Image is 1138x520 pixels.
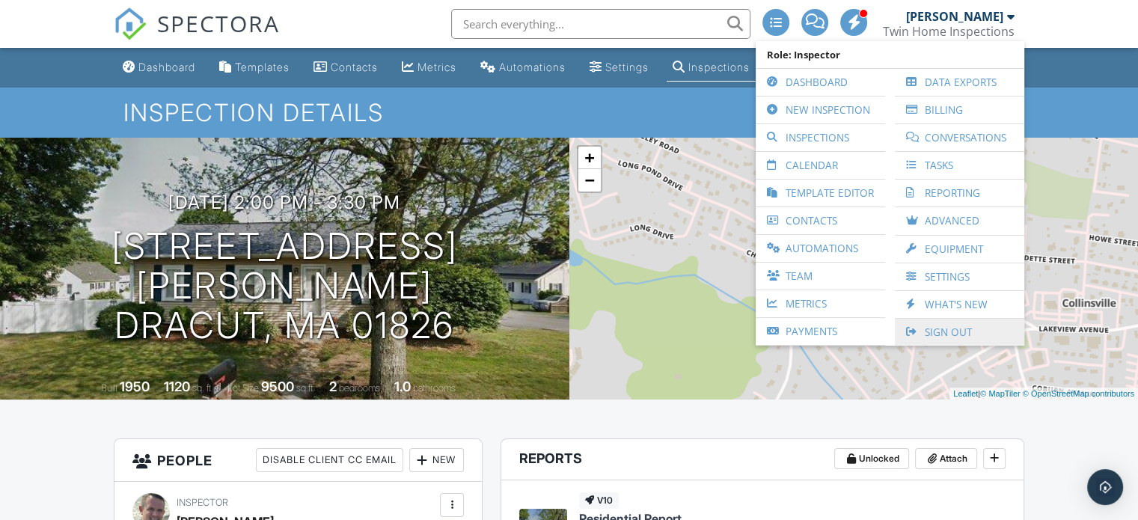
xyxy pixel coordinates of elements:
[256,448,403,472] div: Disable Client CC Email
[578,169,601,192] a: Zoom out
[499,61,566,73] div: Automations
[24,227,545,345] h1: [STREET_ADDRESS][PERSON_NAME] Dracut, MA 01826
[949,388,1138,400] div: |
[763,207,878,234] a: Contacts
[902,69,1017,96] a: Data Exports
[396,54,462,82] a: Metrics
[114,439,482,482] h3: People
[883,24,1015,39] div: Twin Home Inspections
[902,207,1017,235] a: Advanced
[329,379,337,394] div: 2
[584,54,655,82] a: Settings
[763,152,878,179] a: Calendar
[164,379,190,394] div: 1120
[117,54,201,82] a: Dashboard
[688,61,750,73] div: Inspections
[902,152,1017,179] a: Tasks
[331,61,378,73] div: Contacts
[339,382,380,394] span: bedrooms
[763,97,878,123] a: New Inspection
[902,319,1017,346] a: Sign Out
[763,318,878,345] a: Payments
[578,147,601,169] a: Zoom in
[296,382,315,394] span: sq.ft.
[763,41,1017,68] span: Role: Inspector
[168,192,400,212] h3: [DATE] 2:00 pm - 3:30 pm
[953,389,978,398] a: Leaflet
[763,124,878,151] a: Inspections
[192,382,213,394] span: sq. ft.
[980,389,1021,398] a: © MapTiler
[227,382,259,394] span: Lot Size
[902,236,1017,263] a: Equipment
[413,382,456,394] span: bathrooms
[763,69,878,96] a: Dashboard
[902,180,1017,207] a: Reporting
[902,124,1017,151] a: Conversations
[763,180,878,207] a: Template Editor
[177,497,228,508] span: Inspector
[213,54,296,82] a: Templates
[474,54,572,82] a: Automations (Advanced)
[902,291,1017,318] a: What's New
[763,263,878,290] a: Team
[902,97,1017,123] a: Billing
[394,379,411,394] div: 1.0
[763,290,878,317] a: Metrics
[1087,469,1123,505] div: Open Intercom Messenger
[261,379,294,394] div: 9500
[605,61,649,73] div: Settings
[123,100,1015,126] h1: Inspection Details
[451,9,750,39] input: Search everything...
[120,379,150,394] div: 1950
[763,235,878,262] a: Automations
[101,382,117,394] span: Built
[114,7,147,40] img: The Best Home Inspection Software - Spectora
[114,20,280,52] a: SPECTORA
[906,9,1003,24] div: [PERSON_NAME]
[235,61,290,73] div: Templates
[157,7,280,39] span: SPECTORA
[409,448,464,472] div: New
[138,61,195,73] div: Dashboard
[667,54,756,82] a: Inspections
[902,263,1017,290] a: Settings
[417,61,456,73] div: Metrics
[308,54,384,82] a: Contacts
[1023,389,1134,398] a: © OpenStreetMap contributors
